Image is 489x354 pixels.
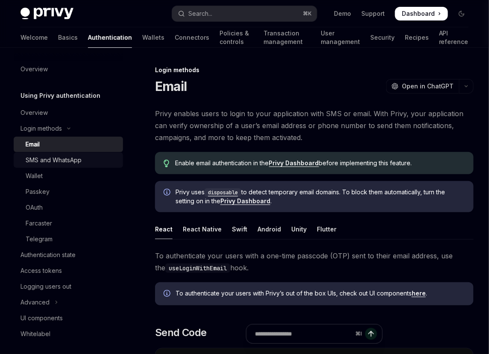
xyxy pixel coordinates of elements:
[412,290,426,297] a: here
[14,247,123,263] a: Authentication state
[395,7,448,20] a: Dashboard
[176,188,465,205] span: Privy uses to detect temporary email domains. To block them automatically, turn the setting on in...
[14,61,123,77] a: Overview
[14,105,123,120] a: Overview
[14,326,123,342] a: Whitelabel
[26,218,52,228] div: Farcaster
[188,9,212,19] div: Search...
[20,27,48,48] a: Welcome
[303,10,312,17] span: ⌘ K
[14,279,123,294] a: Logging users out
[439,27,469,48] a: API reference
[20,108,48,118] div: Overview
[26,139,40,149] div: Email
[20,281,71,292] div: Logging users out
[20,8,73,20] img: dark logo
[334,9,351,18] a: Demo
[220,27,253,48] a: Policies & controls
[405,27,429,48] a: Recipes
[365,328,377,340] button: Send message
[258,219,281,239] div: Android
[370,27,395,48] a: Security
[14,121,123,136] button: Toggle Login methods section
[155,108,474,143] span: Privy enables users to login to your application with SMS or email. With Privy, your application ...
[164,189,172,197] svg: Info
[176,289,465,298] span: To authenticate your users with Privy’s out of the box UIs, check out UI components .
[155,66,474,74] div: Login methods
[20,123,62,134] div: Login methods
[291,219,307,239] div: Unity
[164,290,172,298] svg: Info
[205,188,241,196] a: disposable
[58,27,78,48] a: Basics
[20,313,63,323] div: UI components
[317,219,337,239] div: Flutter
[20,297,50,307] div: Advanced
[26,202,43,213] div: OAuth
[14,184,123,199] a: Passkey
[26,155,82,165] div: SMS and WhatsApp
[155,250,474,274] span: To authenticate your users with a one-time passcode (OTP) sent to their email address, use the hook.
[321,27,360,48] a: User management
[14,200,123,215] a: OAuth
[269,159,319,167] a: Privy Dashboard
[361,9,385,18] a: Support
[232,219,247,239] div: Swift
[88,27,132,48] a: Authentication
[264,27,310,48] a: Transaction management
[172,6,317,21] button: Open search
[14,168,123,184] a: Wallet
[155,219,173,239] div: React
[26,234,53,244] div: Telegram
[164,160,170,167] svg: Tip
[20,266,62,276] div: Access tokens
[175,27,209,48] a: Connectors
[26,171,43,181] div: Wallet
[402,9,435,18] span: Dashboard
[165,263,230,273] code: useLoginWithEmail
[20,91,100,101] h5: Using Privy authentication
[155,79,187,94] h1: Email
[14,216,123,231] a: Farcaster
[142,27,164,48] a: Wallets
[255,325,352,343] input: Ask a question...
[14,310,123,326] a: UI components
[14,295,123,310] button: Toggle Advanced section
[20,250,76,260] div: Authentication state
[455,7,469,20] button: Toggle dark mode
[20,64,48,74] div: Overview
[14,152,123,168] a: SMS and WhatsApp
[14,263,123,278] a: Access tokens
[402,82,454,91] span: Open in ChatGPT
[386,79,459,94] button: Open in ChatGPT
[14,137,123,152] a: Email
[183,219,222,239] div: React Native
[176,159,465,167] span: Enable email authentication in the before implementing this feature.
[220,197,270,205] a: Privy Dashboard
[205,188,241,197] code: disposable
[14,231,123,247] a: Telegram
[26,187,50,197] div: Passkey
[20,329,50,339] div: Whitelabel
